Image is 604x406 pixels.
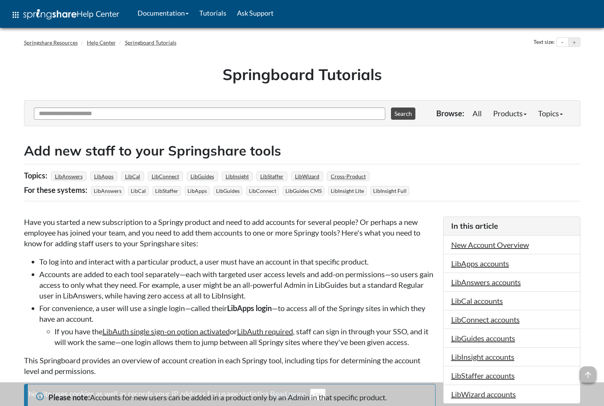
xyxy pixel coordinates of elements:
a: LibCal [124,171,141,182]
a: LibConnect accounts [451,315,520,324]
a: LibCal accounts [451,296,503,305]
p: Browse: [436,108,464,119]
div: Accounts for new users can be added in a product only by an Admin in that specific product. [35,392,428,403]
a: apps Help Center [6,3,125,26]
p: This Springboard provides an overview of account creation in each Springy tool, including tips fo... [24,355,436,376]
span: LibGuides [213,186,242,196]
img: Springshare [23,9,77,19]
h3: In this article [451,221,572,231]
span: LibInsight Lite [328,186,367,196]
a: LibStaffer [259,171,285,182]
a: LibInsight [224,171,250,182]
span: apps [11,10,20,19]
li: Accounts are added to each tool separately—each with targeted user access levels and add-on permi... [39,269,436,301]
a: LibInsight accounts [451,352,514,361]
span: LibInsight Full [370,186,409,196]
button: Decrease text size [557,38,568,47]
span: LibConnect [246,186,279,196]
li: For convenience, a user will use a single login—called their —to access all of the Springy sites ... [39,303,436,347]
a: LibAuth single sign-on option activated [103,327,230,336]
span: LibAnswers [91,186,124,196]
span: LibGuides CMS [283,186,324,196]
span: LibCal [128,186,149,196]
a: LibWizard [294,171,320,182]
h1: Springboard Tutorials [30,64,575,85]
strong: Please note: [48,393,90,402]
li: To log into and interact with a particular product, a user must have an account in that specific ... [39,256,436,267]
a: LibAnswers accounts [451,278,521,287]
div: Text size: [532,37,556,47]
a: All [467,106,487,121]
li: If you have the or , staff can sign in through your SSO, and it will work the same—one login allo... [54,326,436,347]
div: This site uses cookies as well as records your IP address for usage statistics. [16,388,588,400]
a: Products [487,106,532,121]
a: LibApps accounts [451,259,509,268]
a: Cross-Product [330,171,367,182]
a: LibAuth required [237,327,293,336]
a: Tutorials [194,3,232,22]
button: Search [391,108,415,120]
strong: LibApps login [227,303,272,313]
a: LibGuides [189,171,215,182]
div: For these systems: [24,183,89,197]
a: Ask Support [232,3,279,22]
a: LibGuides accounts [451,334,515,343]
h2: Add new staff to your Springshare tools [24,141,580,160]
a: Help Center [87,39,116,46]
span: Help Center [77,9,119,19]
span: LibStaffer [152,186,181,196]
a: Springboard Tutorials [125,39,176,46]
div: Topics: [24,168,49,183]
a: LibApps [93,171,115,182]
a: New Account Overview [451,240,529,249]
a: LibStaffer accounts [451,371,515,380]
a: LibAnswers [54,171,84,182]
a: Documentation [132,3,194,22]
button: Increase text size [569,38,580,47]
span: info [35,392,45,401]
a: LibWizard accounts [451,390,516,399]
span: arrow_upward [580,366,596,383]
p: Have you started a new subscription to a Springy product and need to add accounts for several peo... [24,217,436,249]
a: arrow_upward [580,367,596,376]
a: Springshare Resources [24,39,78,46]
a: Topics [532,106,569,121]
span: LibApps [185,186,210,196]
a: LibConnect [151,171,180,182]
